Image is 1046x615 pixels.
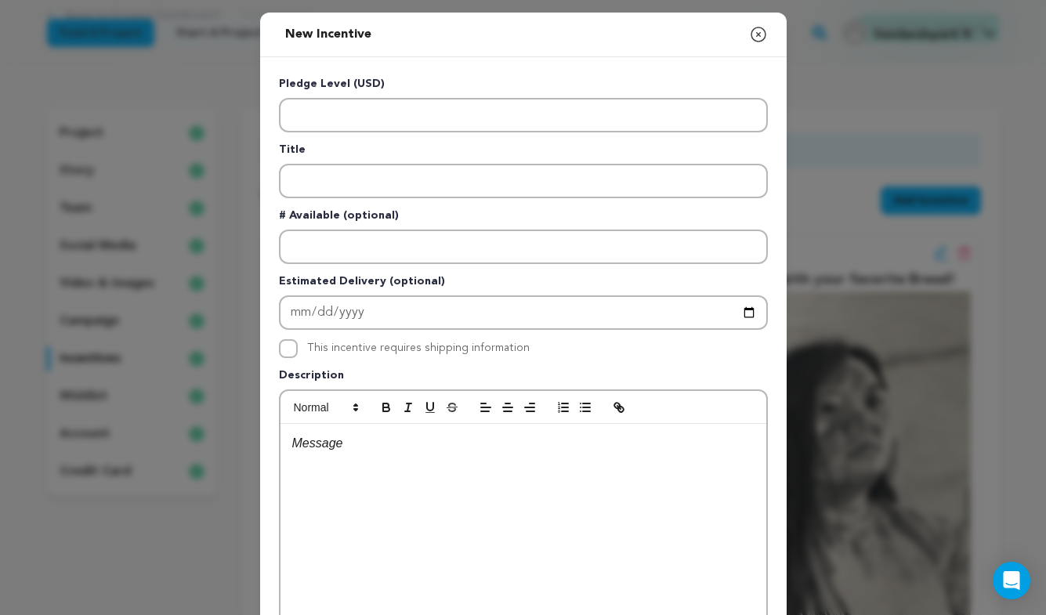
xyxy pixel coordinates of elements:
[279,273,768,295] p: Estimated Delivery (optional)
[279,142,768,164] p: Title
[279,19,378,50] h2: New Incentive
[307,342,530,353] label: This incentive requires shipping information
[279,295,768,330] input: Enter Estimated Delivery
[279,208,768,230] p: # Available (optional)
[279,230,768,264] input: Enter number available
[279,367,768,389] p: Description
[279,76,768,98] p: Pledge Level (USD)
[993,562,1030,599] div: Open Intercom Messenger
[279,98,768,132] input: Enter level
[279,164,768,198] input: Enter title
